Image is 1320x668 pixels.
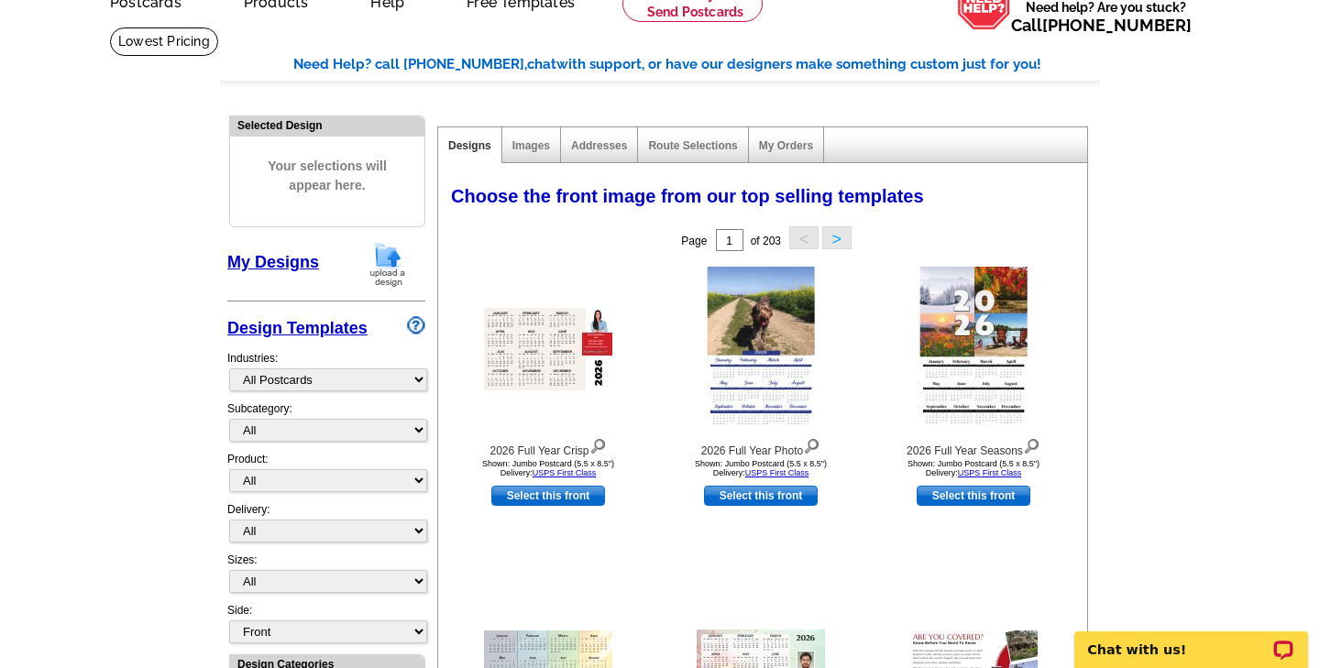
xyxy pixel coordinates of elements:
[589,434,607,454] img: view design details
[708,267,815,432] img: 2026 Full Year Photo
[484,308,612,390] img: 2026 Full Year Crisp
[789,226,819,249] button: <
[1062,610,1320,668] iframe: LiveChat chat widget
[227,501,425,552] div: Delivery:
[920,267,1028,432] img: 2026 Full Year Seasons
[227,552,425,602] div: Sizes:
[917,486,1030,506] a: use this design
[803,434,820,454] img: view design details
[227,602,425,645] div: Side:
[1011,16,1192,35] span: Call
[745,468,809,477] a: USPS First Class
[873,434,1074,459] div: 2026 Full Year Seasons
[527,56,556,72] span: chat
[451,186,924,206] span: Choose the front image from our top selling templates
[447,459,649,477] div: Shown: Jumbo Postcard (5.5 x 8.5") Delivery:
[1042,16,1192,35] a: [PHONE_NUMBER]
[759,139,813,152] a: My Orders
[822,226,852,249] button: >
[227,341,425,400] div: Industries:
[293,54,1100,75] div: Need Help? call [PHONE_NUMBER], with support, or have our designers make something custom just fo...
[407,316,425,334] img: design-wizard-help-icon.png
[448,139,491,152] a: Designs
[571,139,627,152] a: Addresses
[491,486,605,506] a: use this design
[227,319,368,337] a: Design Templates
[244,138,411,214] span: Your selections will appear here.
[873,459,1074,477] div: Shown: Jumbo Postcard (5.5 x 8.5") Delivery:
[660,434,862,459] div: 2026 Full Year Photo
[660,459,862,477] div: Shown: Jumbo Postcard (5.5 x 8.5") Delivery:
[958,468,1022,477] a: USPS First Class
[230,116,424,134] div: Selected Design
[227,253,319,271] a: My Designs
[227,451,425,501] div: Product:
[681,235,707,247] span: Page
[364,241,412,288] img: upload-design
[227,400,425,451] div: Subcategory:
[1023,434,1040,454] img: view design details
[648,139,737,152] a: Route Selections
[447,434,649,459] div: 2026 Full Year Crisp
[533,468,597,477] a: USPS First Class
[512,139,550,152] a: Images
[751,235,781,247] span: of 203
[704,486,818,506] a: use this design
